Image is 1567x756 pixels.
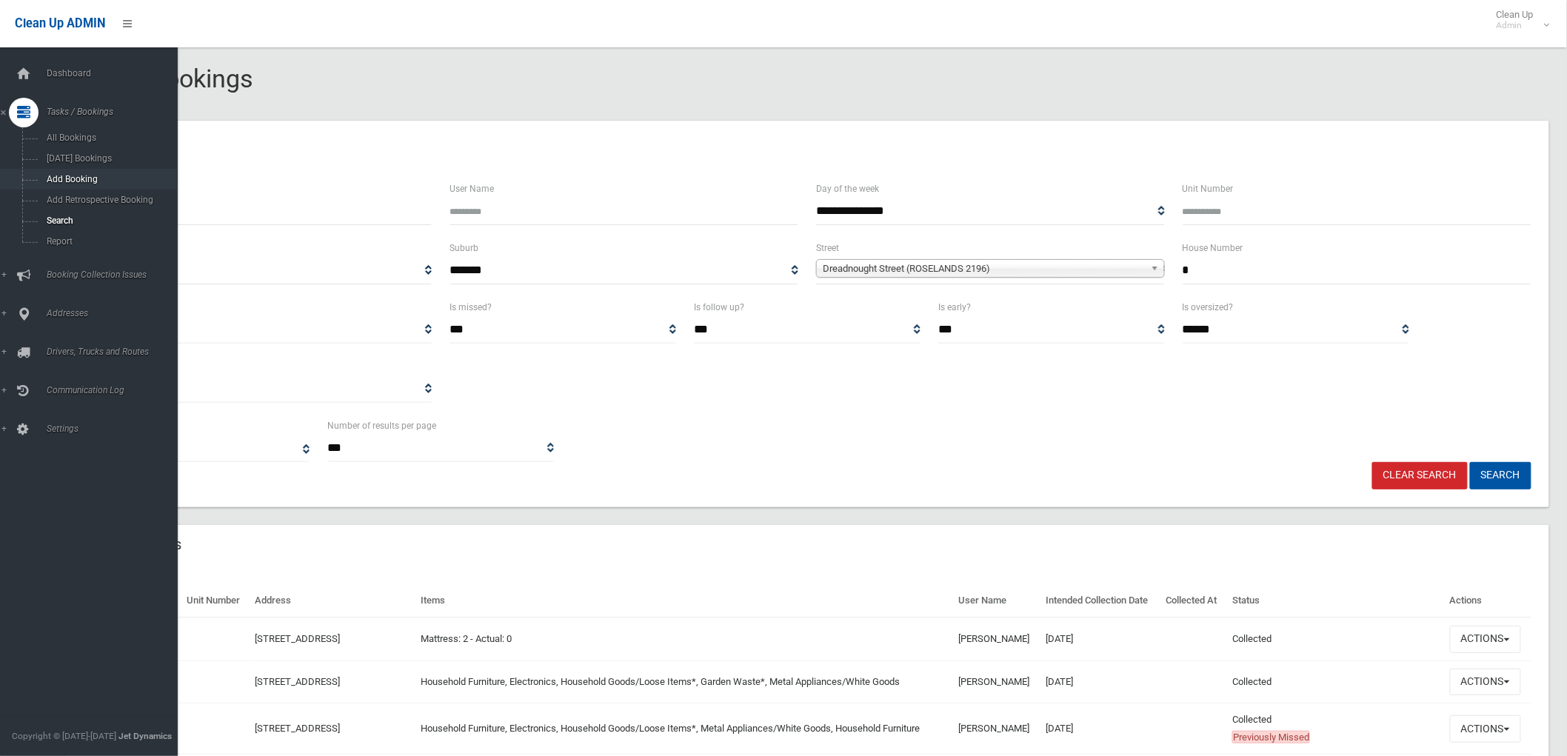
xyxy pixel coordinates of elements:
span: Settings [42,424,190,434]
label: Is missed? [450,299,492,315]
span: Booking Collection Issues [42,270,190,280]
span: Add Retrospective Booking [42,195,178,205]
label: Suburb [450,240,478,256]
label: Is early? [938,299,971,315]
a: [STREET_ADDRESS] [255,633,340,644]
td: Household Furniture, Electronics, Household Goods/Loose Items*, Metal Appliances/White Goods, Hou... [415,703,953,755]
a: Clear Search [1372,462,1468,489]
th: Items [415,584,953,618]
td: [PERSON_NAME] [953,660,1040,703]
span: Drivers, Trucks and Routes [42,347,190,357]
button: Actions [1450,715,1521,743]
label: Day of the week [816,181,879,197]
td: [PERSON_NAME] [953,618,1040,660]
button: Actions [1450,626,1521,653]
span: Dashboard [42,68,190,78]
span: Previously Missed [1232,731,1310,743]
th: Status [1226,584,1444,618]
td: [PERSON_NAME] [953,703,1040,755]
a: [STREET_ADDRESS] [255,723,340,734]
label: Street [816,240,839,256]
td: Collected [1226,618,1444,660]
td: [DATE] [1040,703,1160,755]
label: Is follow up? [694,299,744,315]
span: Dreadnought Street (ROSELANDS 2196) [823,260,1145,278]
span: Communication Log [42,385,190,395]
th: Actions [1444,584,1531,618]
span: Tasks / Bookings [42,107,190,117]
span: All Bookings [42,133,178,143]
th: Intended Collection Date [1040,584,1160,618]
label: Is oversized? [1183,299,1234,315]
td: [DATE] [1040,660,1160,703]
td: Collected [1226,703,1444,755]
span: Add Booking [42,174,178,184]
button: Search [1470,462,1531,489]
span: Report [42,236,178,247]
label: Unit Number [1183,181,1234,197]
td: [DATE] [1040,618,1160,660]
th: Collected At [1160,584,1226,618]
label: House Number [1183,240,1243,256]
label: User Name [450,181,494,197]
th: Address [249,584,415,618]
span: Addresses [42,308,190,318]
small: Admin [1497,20,1534,31]
button: Actions [1450,669,1521,696]
span: Clean Up ADMIN [15,16,105,30]
span: Clean Up [1489,9,1548,31]
strong: Jet Dynamics [118,731,172,741]
span: [DATE] Bookings [42,153,178,164]
th: Unit Number [181,584,250,618]
td: Household Furniture, Electronics, Household Goods/Loose Items*, Garden Waste*, Metal Appliances/W... [415,660,953,703]
a: [STREET_ADDRESS] [255,676,340,687]
th: User Name [953,584,1040,618]
span: Search [42,215,178,226]
td: Mattress: 2 - Actual: 0 [415,618,953,660]
td: Collected [1226,660,1444,703]
label: Number of results per page [327,418,436,434]
span: Copyright © [DATE]-[DATE] [12,731,116,741]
